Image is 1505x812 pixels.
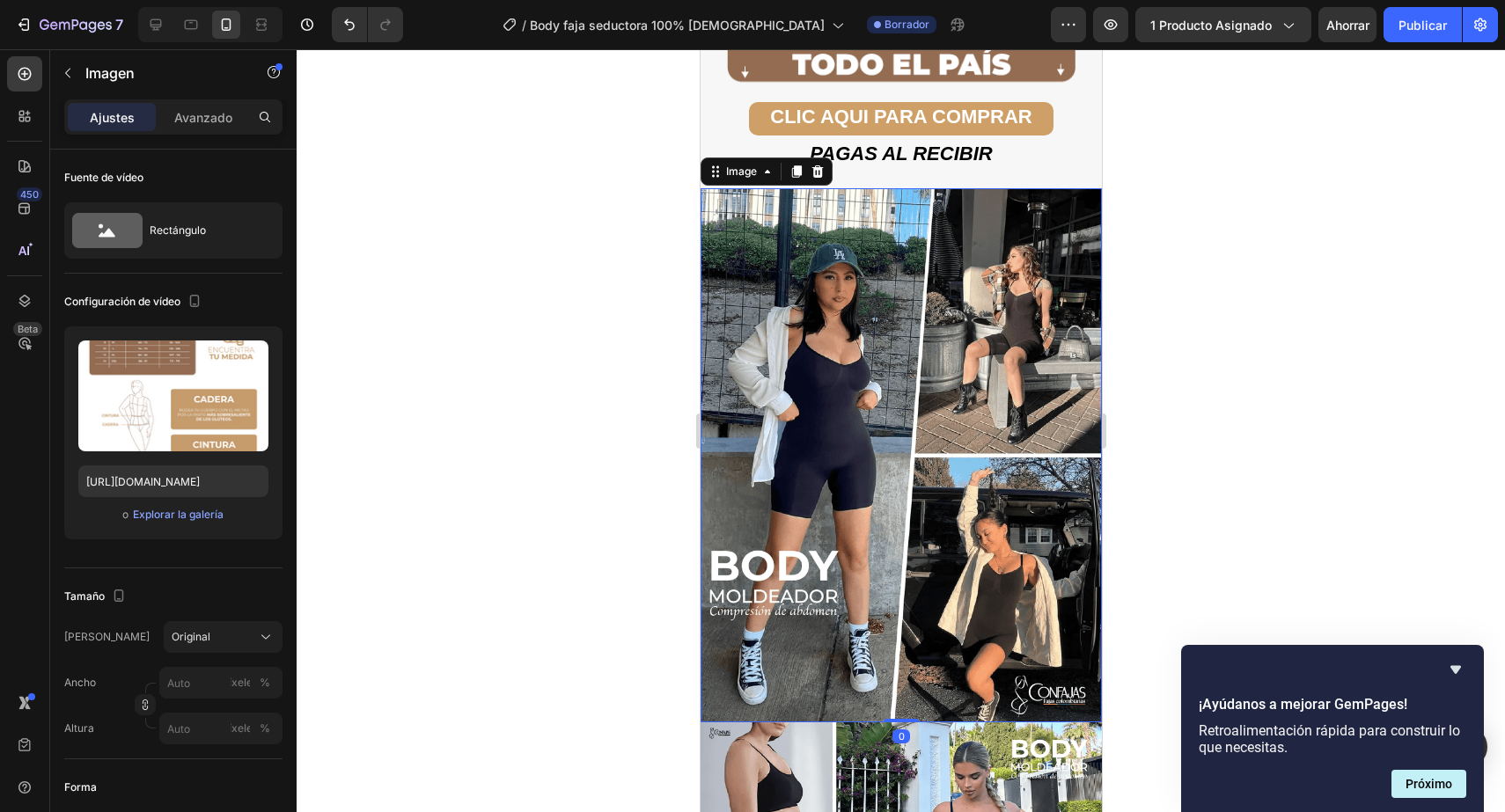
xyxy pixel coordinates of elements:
[885,18,929,31] font: Borrador
[159,713,283,744] input: píxeles%
[1199,696,1407,713] font: ¡Ayúdanos a mejorar GemPages!
[1199,722,1460,756] font: Retroalimentación rápida para construir lo que necesitas.
[223,676,258,689] font: píxeles
[1326,18,1369,33] font: Ahorrar
[701,49,1102,812] iframe: Área de diseño
[230,672,251,693] button: %
[20,188,39,201] font: 450
[64,780,97,794] font: Forma
[18,323,38,335] font: Beta
[1150,18,1272,33] font: 1 producto asignado
[530,18,825,33] font: Body faja seductora 100% [DEMOGRAPHIC_DATA]
[64,676,96,689] font: Ancho
[150,223,206,237] font: Rectángulo
[64,630,150,643] font: [PERSON_NAME]
[64,721,94,735] font: Altura
[172,630,210,643] font: Original
[132,506,224,523] button: Explorar la galería
[1406,777,1452,791] font: Próximo
[133,508,224,521] font: Explorar la galería
[90,110,135,125] font: Ajustes
[332,7,403,42] div: Deshacer/Rehacer
[164,621,283,653] button: Original
[230,718,251,739] button: %
[1399,18,1447,33] font: Publicar
[1318,7,1377,42] button: Ahorrar
[260,676,270,689] font: %
[64,589,105,603] font: Tamaño
[174,110,232,125] font: Avanzado
[159,667,283,699] input: píxeles%
[1384,7,1462,42] button: Publicar
[115,16,123,33] font: 7
[78,465,268,497] input: https://ejemplo.com/imagen.jpg
[64,295,180,308] font: Configuración de vídeo
[64,171,143,184] font: Fuente de vídeo
[1199,659,1466,798] div: ¡Ayúdanos a mejorar GemPages!
[254,718,275,739] button: píxeles
[85,62,235,84] p: Imagen
[85,64,135,82] font: Imagen
[7,7,131,42] button: 7
[78,340,268,451] img: imagen de vista previa
[522,18,526,33] font: /
[254,672,275,693] button: píxeles
[1391,770,1466,798] button: Siguiente pregunta
[223,721,258,735] font: píxeles
[1445,659,1466,680] button: Ocultar encuesta
[122,508,128,521] font: o
[260,721,270,735] font: %
[1135,7,1311,42] button: 1 producto asignado
[1199,694,1466,715] h2: ¡Ayúdanos a mejorar GemPages!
